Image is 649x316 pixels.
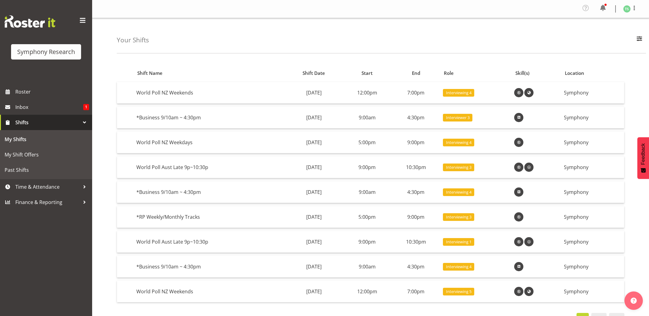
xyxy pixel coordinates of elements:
td: Symphony [561,256,624,278]
span: Interviewer 3 [446,115,470,121]
td: 10:30pm [392,156,440,178]
button: Feedback - Show survey [637,137,649,179]
td: Symphony [561,181,624,203]
td: 7:00pm [392,281,440,302]
td: Symphony [561,107,624,129]
td: 4:30pm [392,107,440,129]
td: [DATE] [285,231,342,253]
td: 5:00pm [343,206,392,228]
td: World Poll NZ Weekends [134,82,285,104]
button: Filter Employees [633,33,646,47]
td: World Poll Aust Late 9p~10:30p [134,231,285,253]
span: Interviewing 4 [446,140,471,145]
td: 9:00pm [392,206,440,228]
td: 9:00pm [392,132,440,153]
div: Symphony Research [17,47,75,56]
a: Past Shifts [2,162,91,178]
td: 9:00pm [343,231,392,253]
td: *Business 9/10am ~ 4:30pm [134,181,285,203]
span: Interviewing 4 [446,264,471,270]
td: 9:00am [343,107,392,129]
span: Inbox [15,102,83,112]
td: World Poll Aust Late 9p~10:30p [134,156,285,178]
img: help-xxl-2.png [631,298,637,304]
td: 5:00pm [343,132,392,153]
span: My Shifts [5,135,88,144]
td: [DATE] [285,256,342,278]
td: [DATE] [285,82,342,104]
span: 1 [83,104,89,110]
td: World Poll NZ Weekdays [134,132,285,153]
td: 10:30pm [392,231,440,253]
td: [DATE] [285,181,342,203]
td: Symphony [561,156,624,178]
td: 9:00am [343,256,392,278]
td: Symphony [561,206,624,228]
div: Shift Date [288,70,339,77]
img: tanya-stebbing1954.jpg [623,5,631,13]
td: [DATE] [285,281,342,302]
a: My Shifts [2,132,91,147]
span: Interviewing 5 [446,289,471,295]
td: 4:30pm [392,181,440,203]
td: 9:00am [343,181,392,203]
span: Interviewing 3 [446,164,471,170]
span: Interviewing 3 [446,214,471,220]
td: [DATE] [285,206,342,228]
a: My Shift Offers [2,147,91,162]
div: Start [346,70,388,77]
span: Interviewing 4 [446,90,471,96]
span: Past Shifts [5,165,88,175]
td: *Business 9/10am ~ 4:30pm [134,256,285,278]
td: [DATE] [285,132,342,153]
td: [DATE] [285,107,342,129]
span: Feedback [640,143,646,165]
td: [DATE] [285,156,342,178]
td: World Poll NZ Weekends [134,281,285,302]
div: End [395,70,437,77]
span: Interviewing 4 [446,189,471,195]
td: 12:00pm [343,281,392,302]
span: Time & Attendance [15,182,80,191]
td: 9:00pm [343,156,392,178]
td: Symphony [561,82,624,104]
td: Symphony [561,281,624,302]
div: Shift Name [137,70,281,77]
span: Roster [15,87,89,96]
td: 7:00pm [392,82,440,104]
div: Location [565,70,621,77]
td: 4:30pm [392,256,440,278]
span: Interviewing 1 [446,239,471,245]
h4: Your Shifts [117,37,149,44]
div: Role [444,70,508,77]
div: Skill(s) [515,70,558,77]
td: Symphony [561,132,624,153]
td: 12:00pm [343,82,392,104]
span: Shifts [15,118,80,127]
td: *Business 9/10am ~ 4:30pm [134,107,285,129]
td: Symphony [561,231,624,253]
img: Rosterit website logo [5,15,55,28]
span: Finance & Reporting [15,198,80,207]
td: *RP Weekly/Monthly Tracks [134,206,285,228]
span: My Shift Offers [5,150,88,159]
